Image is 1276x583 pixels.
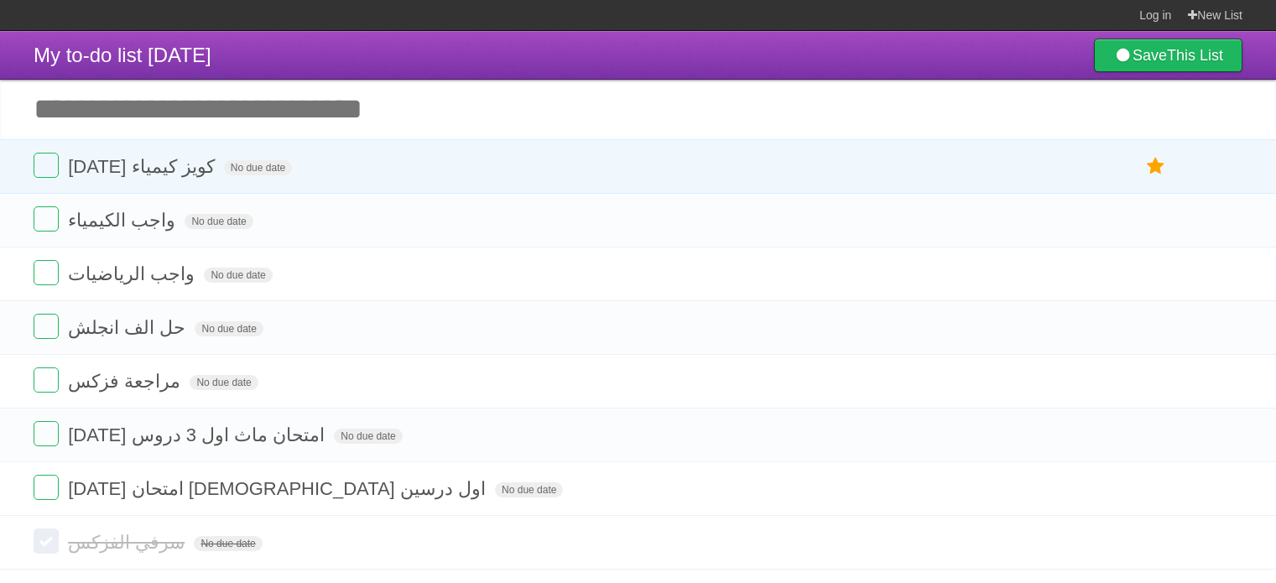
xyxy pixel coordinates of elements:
span: No due date [224,160,292,175]
label: Done [34,528,59,554]
label: Done [34,367,59,393]
span: No due date [495,482,563,497]
label: Done [34,475,59,500]
label: Done [34,260,59,285]
span: My to-do list [DATE] [34,44,211,66]
span: No due date [334,429,402,444]
span: [DATE] امتحان [DEMOGRAPHIC_DATA] اول درسين [68,478,490,499]
span: واجب الرياضيات [68,263,199,284]
span: واجب الكيمياء [68,210,180,231]
a: SaveThis List [1094,39,1242,72]
label: Done [34,206,59,232]
span: No due date [190,375,258,390]
label: Done [34,314,59,339]
span: No due date [194,536,262,551]
span: No due date [185,214,253,229]
span: سرفي الفزكس [68,532,189,553]
label: Star task [1140,153,1172,180]
label: Done [34,153,59,178]
span: No due date [204,268,272,283]
span: No due date [195,321,263,336]
label: Done [34,421,59,446]
span: [DATE] امتحان ماث اول 3 دروس [68,424,329,445]
span: حل الف انجلش [68,317,190,338]
span: مراجعة فزكس [68,371,185,392]
b: This List [1167,47,1223,64]
span: [DATE] كويز كيمياء [68,156,219,177]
